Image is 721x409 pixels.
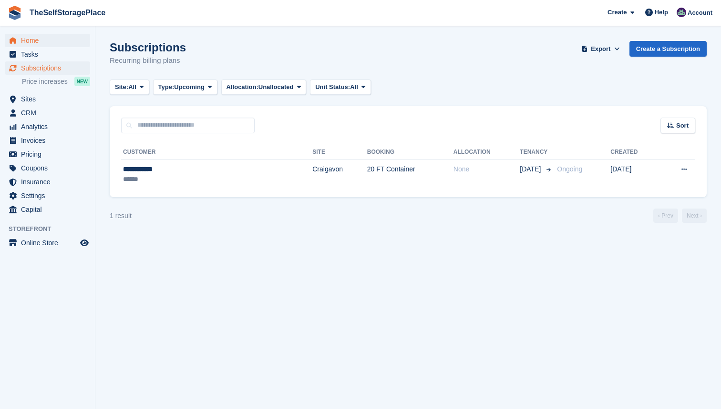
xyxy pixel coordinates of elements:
[79,237,90,249] a: Preview store
[21,134,78,147] span: Invoices
[310,80,371,95] button: Unit Status: All
[22,76,90,87] a: Price increases NEW
[110,80,149,95] button: Site: All
[367,160,453,190] td: 20 FT Container
[682,209,707,223] a: Next
[174,82,205,92] span: Upcoming
[74,77,90,86] div: NEW
[655,8,668,17] span: Help
[5,134,90,147] a: menu
[21,175,78,189] span: Insurance
[5,106,90,120] a: menu
[5,48,90,61] a: menu
[312,145,367,160] th: Site
[676,121,689,130] span: Sort
[5,175,90,189] a: menu
[9,224,95,234] span: Storefront
[5,120,90,133] a: menu
[610,160,659,190] td: [DATE]
[453,164,520,174] div: None
[110,55,186,66] p: Recurring billing plans
[629,41,707,57] a: Create a Subscription
[608,8,627,17] span: Create
[22,77,68,86] span: Price increases
[580,41,622,57] button: Export
[21,92,78,106] span: Sites
[21,148,78,161] span: Pricing
[5,61,90,75] a: menu
[5,236,90,249] a: menu
[653,209,678,223] a: Previous
[121,145,312,160] th: Customer
[5,92,90,106] a: menu
[350,82,358,92] span: All
[115,82,128,92] span: Site:
[315,82,350,92] span: Unit Status:
[110,211,132,221] div: 1 result
[21,161,78,175] span: Coupons
[591,44,610,54] span: Export
[610,145,659,160] th: Created
[21,48,78,61] span: Tasks
[221,80,307,95] button: Allocation: Unallocated
[367,145,453,160] th: Booking
[21,34,78,47] span: Home
[21,106,78,120] span: CRM
[5,34,90,47] a: menu
[21,120,78,133] span: Analytics
[128,82,136,92] span: All
[21,189,78,202] span: Settings
[688,8,712,18] span: Account
[677,8,686,17] img: Sam
[8,6,22,20] img: stora-icon-8386f47178a22dfd0bd8f6a31ec36ba5ce8667c1dd55bd0f319d3a0aa187defe.svg
[557,165,582,173] span: Ongoing
[110,41,186,54] h1: Subscriptions
[5,148,90,161] a: menu
[227,82,258,92] span: Allocation:
[520,164,543,174] span: [DATE]
[153,80,217,95] button: Type: Upcoming
[21,236,78,249] span: Online Store
[5,203,90,216] a: menu
[312,160,367,190] td: Craigavon
[520,145,553,160] th: Tenancy
[21,61,78,75] span: Subscriptions
[26,5,109,20] a: TheSelfStoragePlace
[258,82,294,92] span: Unallocated
[453,145,520,160] th: Allocation
[21,203,78,216] span: Capital
[651,209,709,223] nav: Page
[158,82,175,92] span: Type:
[5,161,90,175] a: menu
[5,189,90,202] a: menu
